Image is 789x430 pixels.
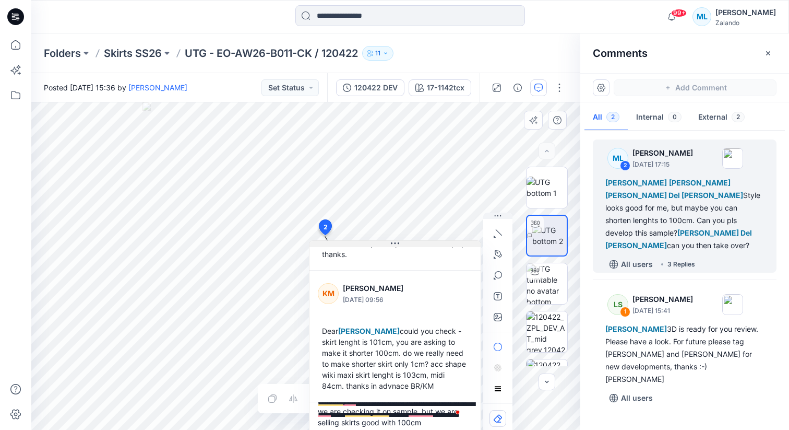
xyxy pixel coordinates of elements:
[667,259,695,270] div: 3 Replies
[318,283,339,304] div: KM
[605,323,764,386] div: 3D is ready for you review. Please have a look. For future please tag [PERSON_NAME] and [PERSON_N...
[620,160,630,171] div: 2
[628,104,690,131] button: Internal
[605,177,764,252] div: Style looks good for me, but maybe you can shorten lenghts to 100cm. Can you pls develop this sam...
[632,306,693,316] p: [DATE] 15:41
[715,6,776,19] div: [PERSON_NAME]
[343,282,428,295] p: [PERSON_NAME]
[593,47,648,60] h2: Comments
[527,263,567,304] img: UTG turntable no avatar bottom
[409,79,471,96] button: 17-1142tcx
[621,392,653,404] p: All users
[343,295,428,305] p: [DATE] 09:56
[632,147,693,159] p: [PERSON_NAME]
[605,256,657,273] button: All users
[527,359,567,400] img: 120422_ZPL_DEV_AT_mid grey_120422-MC
[605,191,743,200] span: [PERSON_NAME] Del [PERSON_NAME]
[605,324,667,333] span: [PERSON_NAME]
[309,402,481,427] textarea: To enrich screen reader interactions, please activate Accessibility in Grammarly extension settings
[354,82,398,94] div: 120422 DEV
[621,258,653,271] p: All users
[715,19,776,27] div: Zalando
[607,294,628,315] div: LS
[527,177,567,199] img: UTG bottom 1
[632,293,693,306] p: [PERSON_NAME]
[532,225,567,247] img: UTG bottom 2
[44,46,81,61] a: Folders
[362,46,393,61] button: 11
[607,148,628,169] div: ML
[632,159,693,170] p: [DATE] 17:15
[668,112,682,122] span: 0
[692,7,711,26] div: ML
[732,112,745,122] span: 2
[104,46,162,61] a: Skirts SS26
[584,104,628,131] button: All
[527,311,567,352] img: 120422_ZPL_DEV_AT_mid grey_120422-wrkm
[338,327,400,335] span: [PERSON_NAME]
[614,79,776,96] button: Add Comment
[509,79,526,96] button: Details
[318,321,472,396] div: Dear could you check - skirt lenght is 101cm, you are asking to make it shorter 100cm. do we real...
[606,112,619,122] span: 2
[324,223,328,232] span: 2
[669,178,731,187] span: [PERSON_NAME]
[128,83,187,92] a: [PERSON_NAME]
[605,390,657,406] button: All users
[671,9,687,17] span: 99+
[427,82,464,94] div: 17-1142tcx
[185,46,358,61] p: UTG - EO-AW26-B011-CK / 120422
[690,104,753,131] button: External
[375,48,380,59] p: 11
[336,79,404,96] button: 120422 DEV
[605,178,667,187] span: [PERSON_NAME]
[620,307,630,317] div: 1
[44,82,187,93] span: Posted [DATE] 15:36 by
[605,228,752,250] span: [PERSON_NAME] Del [PERSON_NAME]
